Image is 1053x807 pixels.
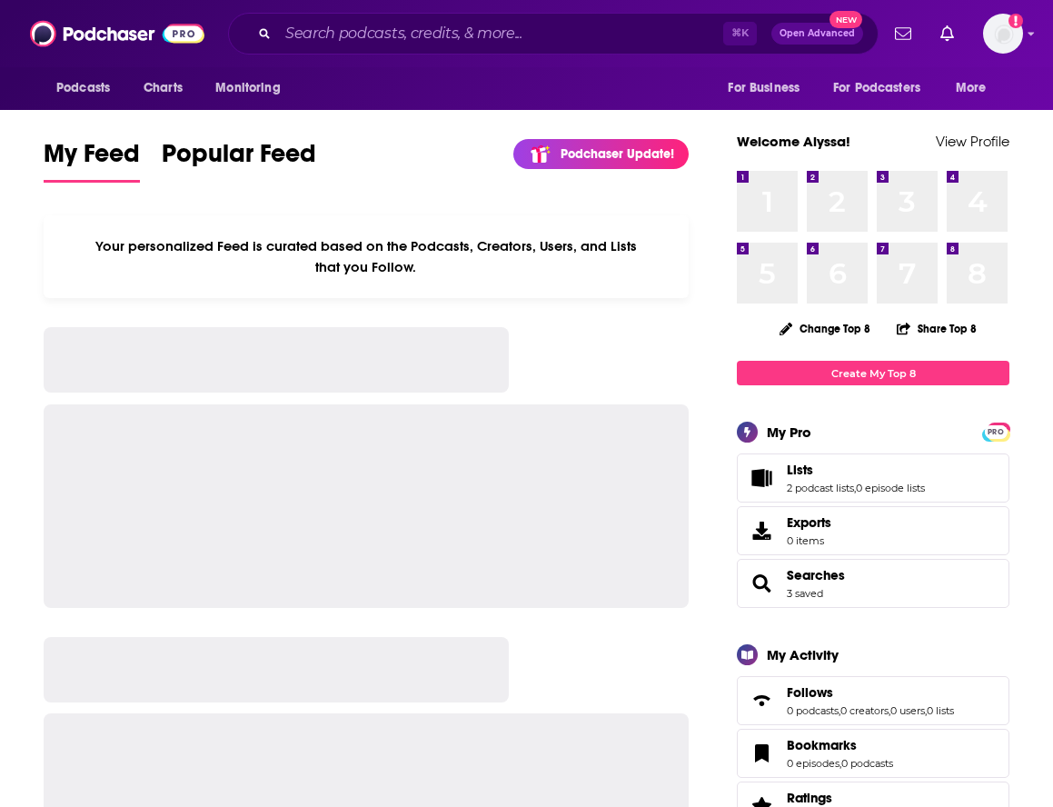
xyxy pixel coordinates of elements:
button: open menu [821,71,947,105]
a: Show notifications dropdown [933,18,961,49]
a: 0 podcasts [841,757,893,770]
span: Open Advanced [780,29,855,38]
a: View Profile [936,133,1009,150]
span: More [956,75,987,101]
span: Podcasts [56,75,110,101]
span: Follows [787,684,833,701]
span: PRO [985,425,1007,439]
span: 0 items [787,534,831,547]
span: For Podcasters [833,75,920,101]
span: , [854,482,856,494]
a: 0 episodes [787,757,839,770]
span: Logged in as anori [983,14,1023,54]
img: User Profile [983,14,1023,54]
div: Your personalized Feed is curated based on the Podcasts, Creators, Users, and Lists that you Follow. [44,215,689,298]
a: Exports [737,506,1009,555]
a: Show notifications dropdown [888,18,919,49]
a: Bookmarks [743,741,780,766]
a: 0 creators [840,704,889,717]
span: Searches [737,559,1009,608]
span: , [839,757,841,770]
a: Searches [743,571,780,596]
a: 0 users [890,704,925,717]
span: Exports [787,514,831,531]
button: open menu [203,71,303,105]
div: My Pro [767,423,811,441]
span: Lists [737,453,1009,503]
a: Follows [743,688,780,713]
a: 2 podcast lists [787,482,854,494]
span: , [889,704,890,717]
div: Search podcasts, credits, & more... [228,13,879,55]
a: Welcome Alyssa! [737,133,850,150]
span: Monitoring [215,75,280,101]
a: 0 lists [927,704,954,717]
span: Follows [737,676,1009,725]
span: Bookmarks [787,737,857,753]
a: Searches [787,567,845,583]
svg: Add a profile image [1008,14,1023,28]
button: Change Top 8 [769,317,881,340]
a: Lists [787,462,925,478]
button: open menu [44,71,134,105]
a: Charts [132,71,194,105]
button: open menu [715,71,822,105]
button: Open AdvancedNew [771,23,863,45]
span: My Feed [44,138,140,180]
span: Bookmarks [737,729,1009,778]
a: Create My Top 8 [737,361,1009,385]
a: Ratings [787,790,893,806]
span: New [829,11,862,28]
span: , [839,704,840,717]
a: Bookmarks [787,737,893,753]
span: Popular Feed [162,138,316,180]
span: Ratings [787,790,832,806]
span: Charts [144,75,183,101]
a: 0 episode lists [856,482,925,494]
button: open menu [943,71,1009,105]
button: Share Top 8 [896,311,978,346]
a: My Feed [44,138,140,183]
img: Podchaser - Follow, Share and Rate Podcasts [30,16,204,51]
p: Podchaser Update! [561,146,674,162]
span: For Business [728,75,800,101]
a: Lists [743,465,780,491]
div: My Activity [767,646,839,663]
button: Show profile menu [983,14,1023,54]
span: ⌘ K [723,22,757,45]
span: Lists [787,462,813,478]
a: 0 podcasts [787,704,839,717]
a: Follows [787,684,954,701]
a: Popular Feed [162,138,316,183]
a: 3 saved [787,587,823,600]
input: Search podcasts, credits, & more... [278,19,723,48]
span: Exports [743,518,780,543]
span: , [925,704,927,717]
a: PRO [985,424,1007,438]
